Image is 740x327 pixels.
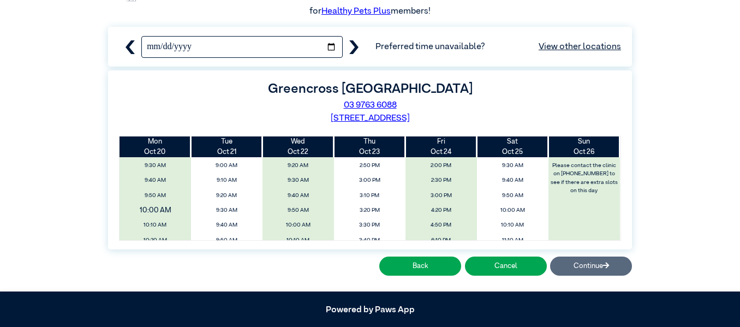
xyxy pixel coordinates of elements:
[123,189,188,202] span: 9:50 AM
[265,204,331,217] span: 9:50 AM
[262,136,334,157] th: Oct 22
[337,174,402,187] span: 3:00 PM
[331,114,410,123] a: [STREET_ADDRESS]
[344,101,397,110] a: 03 9763 6088
[321,7,391,16] a: Healthy Pets Plus
[265,189,331,202] span: 9:40 AM
[549,159,619,197] label: Please contact the clinic on [PHONE_NUMBER] to see if there are extra slots on this day
[408,204,474,217] span: 4:20 PM
[408,219,474,231] span: 4:50 PM
[405,136,477,157] th: Oct 24
[123,159,188,172] span: 9:30 AM
[120,136,191,157] th: Oct 20
[123,219,188,231] span: 10:10 AM
[337,234,402,247] span: 3:40 PM
[548,136,620,157] th: Oct 26
[337,219,402,231] span: 3:30 PM
[480,189,545,202] span: 9:50 AM
[337,204,402,217] span: 3:20 PM
[194,234,260,247] span: 9:50 AM
[265,159,331,172] span: 9:20 AM
[480,204,545,217] span: 10:00 AM
[408,159,474,172] span: 2:00 PM
[337,159,402,172] span: 2:50 PM
[477,136,548,157] th: Oct 25
[337,189,402,202] span: 3:10 PM
[113,202,198,218] span: 10:00 AM
[465,257,547,276] button: Cancel
[123,234,188,247] span: 10:20 AM
[268,82,473,96] label: Greencross [GEOGRAPHIC_DATA]
[480,159,545,172] span: 9:30 AM
[108,305,632,316] h5: Powered by Paws App
[123,174,188,187] span: 9:40 AM
[191,136,262,157] th: Oct 21
[265,234,331,247] span: 10:10 AM
[194,174,260,187] span: 9:10 AM
[408,189,474,202] span: 3:00 PM
[480,234,545,247] span: 11:10 AM
[480,219,545,231] span: 10:10 AM
[334,136,405,157] th: Oct 23
[194,204,260,217] span: 9:30 AM
[194,219,260,231] span: 9:40 AM
[375,40,621,53] span: Preferred time unavailable?
[194,189,260,202] span: 9:20 AM
[379,257,461,276] button: Back
[408,174,474,187] span: 2:30 PM
[408,234,474,247] span: 6:10 PM
[265,174,331,187] span: 9:30 AM
[194,159,260,172] span: 9:00 AM
[480,174,545,187] span: 9:40 AM
[265,219,331,231] span: 10:00 AM
[539,40,621,53] a: View other locations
